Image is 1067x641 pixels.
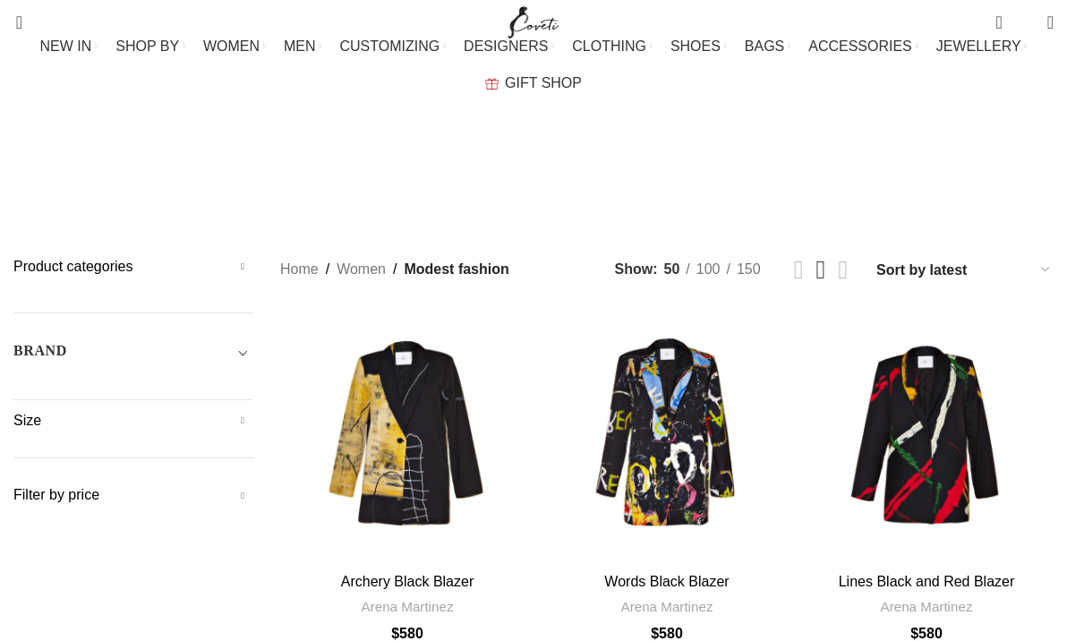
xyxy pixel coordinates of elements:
a: Lines Black and Red Blazer [799,310,1054,564]
a: Jewelry [449,159,509,203]
span: SHOP BY [115,38,179,55]
a: GIFT SHOP [485,65,582,101]
span: BAGS [745,38,784,55]
span: JEWELLERY [936,38,1021,55]
a: Lines Black and Red Blazer [839,574,1015,589]
span: Clothing [357,173,423,190]
span: Bags [294,173,329,190]
h5: Filter by price [13,485,253,505]
div: Main navigation [4,29,1063,101]
a: Go back [355,108,400,144]
a: CLOTHING [572,29,653,64]
a: Modest fashion [536,159,649,203]
span: Modest fashion [404,258,508,281]
span: Modest fashion [536,173,649,190]
a: Shoes [848,159,892,203]
a: SHOES [670,29,727,64]
span: WOMEN [203,38,260,55]
a: Arena Martinez [621,597,713,616]
span: Shoes [848,173,892,190]
a: 150 [730,258,767,281]
a: 0 [986,4,1011,40]
a: BAGS [745,29,790,64]
a: NEW IN [40,29,98,64]
a: Words Black Blazer [604,574,729,589]
span: DESIGNERS [464,38,548,55]
a: Archery Black Blazer [341,574,474,589]
a: Home [280,258,319,281]
span: CLOTHING [572,38,646,55]
span: 100 [696,261,721,277]
a: Arena Martinez [362,597,454,616]
h1: Modest fashion [400,103,667,150]
span: Jewelry [449,173,509,190]
span: $ [391,626,399,641]
h5: Product categories [13,257,253,277]
span: Show [615,258,658,281]
a: Women [337,258,386,281]
span: $ [651,626,659,641]
a: Grid view 4 [838,257,848,283]
span: 0 [997,9,1011,22]
span: Seasonal Selection [676,173,821,190]
span: CUSTOMIZING [339,38,440,55]
span: ACCESSORIES [808,38,912,55]
a: JEWELLERY [936,29,1028,64]
span: Accessories [175,173,267,190]
div: Toggle filter [13,340,253,372]
nav: Breadcrumb [280,258,509,281]
bdi: 580 [651,626,683,641]
a: DESIGNERS [464,29,554,64]
span: $ [910,626,918,641]
a: Archery Black Blazer [280,310,534,564]
a: ACCESSORIES [808,29,918,64]
a: Seasonal Selection [676,159,821,203]
div: My Wishlist [1016,4,1034,40]
span: 50 [664,261,680,277]
span: NEW IN [40,38,92,55]
h5: Size [13,411,253,431]
a: Search [4,4,22,40]
span: 150 [737,261,761,277]
span: SHOES [670,38,721,55]
a: Clothing [357,159,423,203]
select: Shop order [875,257,1054,283]
a: Site logo [504,13,564,29]
a: MEN [284,29,321,64]
img: GiftBag [485,78,499,90]
a: Arena Martinez [881,597,973,616]
a: CUSTOMIZING [339,29,446,64]
span: GIFT SHOP [505,74,582,91]
bdi: 580 [910,626,943,641]
span: 0 [1020,18,1033,31]
bdi: 580 [391,626,423,641]
a: Accessories [175,159,267,203]
a: 100 [690,258,727,281]
a: 50 [658,258,687,281]
h5: BRAND [13,341,67,361]
a: Words Black Blazer [540,310,794,564]
a: Grid view 2 [794,257,804,283]
a: WOMEN [203,29,266,64]
a: Grid view 3 [816,257,826,283]
a: SHOP BY [115,29,185,64]
span: MEN [284,38,316,55]
a: Bags [294,159,329,203]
